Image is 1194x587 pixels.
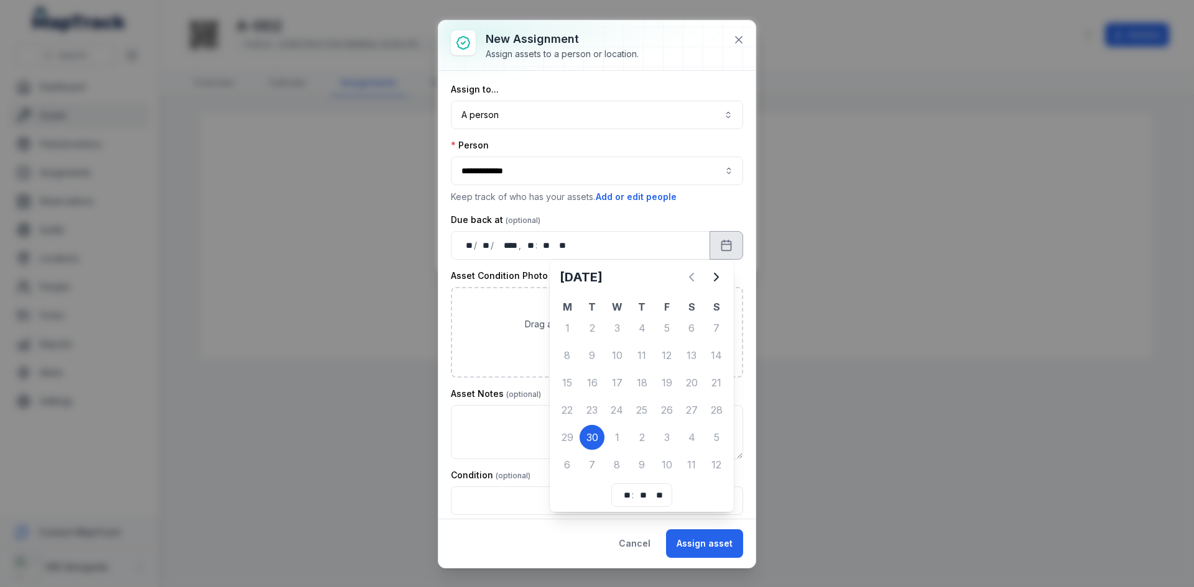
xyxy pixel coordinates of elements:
div: day, [461,239,474,252]
div: Monday 6 October 2025 [555,452,580,477]
th: S [679,299,704,314]
div: 6 [679,316,704,340]
th: S [704,299,729,314]
div: : [632,489,635,501]
label: Condition [451,469,530,481]
div: hour, [522,239,535,252]
label: Asset Notes [451,388,541,400]
button: Calendar [710,231,743,260]
div: 2 [580,316,604,340]
div: Wednesday 17 September 2025 [604,370,629,395]
div: 4 [629,316,654,340]
div: 12 [704,452,729,477]
div: Wednesday 10 September 2025 [604,343,629,368]
div: 21 [704,370,729,395]
div: 1 [604,425,629,450]
div: Today, Tuesday 30 September 2025 selected, First available date [580,425,604,450]
div: Thursday 25 September 2025 [629,398,654,422]
div: 27 [679,398,704,422]
div: September 2025 [555,265,729,478]
div: Friday 19 September 2025 [654,370,679,395]
div: 7 [704,316,729,340]
div: 7 [580,452,604,477]
th: W [604,299,629,314]
div: Sunday 7 September 2025 [704,316,729,340]
h3: New assignment [486,30,639,48]
div: / [474,239,478,252]
div: Saturday 4 October 2025 [679,425,704,450]
div: 14 [704,343,729,368]
div: Assign assets to a person or location. [486,48,639,60]
div: : [535,239,539,252]
div: hour, [619,489,632,501]
div: year, [495,239,519,252]
div: Thursday 18 September 2025 [629,370,654,395]
div: month, [478,239,491,252]
div: Saturday 27 September 2025 [679,398,704,422]
div: , [519,239,522,252]
th: T [629,299,654,314]
div: 25 [629,398,654,422]
div: Wednesday 8 October 2025 [604,452,629,477]
div: 17 [604,370,629,395]
div: Thursday 11 September 2025 [629,343,654,368]
div: minute, [539,239,551,252]
div: Sunday 21 September 2025 [704,370,729,395]
div: 19 [654,370,679,395]
div: 22 [555,398,580,422]
div: 16 [580,370,604,395]
div: 10 [604,343,629,368]
div: Sunday 28 September 2025 [704,398,729,422]
div: Tuesday 2 September 2025 [580,316,604,340]
div: minute, [635,489,647,501]
div: Thursday 4 September 2025 [629,316,654,340]
div: 8 [604,452,629,477]
div: 28 [704,398,729,422]
div: Wednesday 3 September 2025 [604,316,629,340]
th: F [654,299,679,314]
div: 15 [555,370,580,395]
label: Person [451,139,489,152]
div: Wednesday 24 September 2025 [604,398,629,422]
div: Friday 26 September 2025 [654,398,679,422]
div: 3 [654,425,679,450]
div: Saturday 6 September 2025 [679,316,704,340]
div: Saturday 13 September 2025 [679,343,704,368]
button: Add or edit people [595,190,677,204]
span: Drag a file here, or click to browse. [525,318,670,330]
div: Friday 3 October 2025 [654,425,679,450]
div: 30 [580,425,604,450]
label: Due back at [451,214,540,226]
div: 23 [580,398,604,422]
div: am/pm, [650,489,664,501]
div: 9 [629,452,654,477]
button: Cancel [608,529,661,558]
div: Sunday 14 September 2025 [704,343,729,368]
div: Calendar [555,265,729,507]
input: assignment-add:person-label [451,157,743,185]
div: 5 [654,316,679,340]
label: Assign to... [451,83,499,96]
button: Previous [679,265,704,289]
div: 1 [555,316,580,340]
div: Sunday 5 October 2025 [704,425,729,450]
div: Monday 29 September 2025 [555,425,580,450]
div: Tuesday 9 September 2025 [580,343,604,368]
div: Friday 5 September 2025 [654,316,679,340]
div: Saturday 20 September 2025 [679,370,704,395]
div: 29 [555,425,580,450]
div: / [491,239,495,252]
div: 11 [679,452,704,477]
div: Monday 22 September 2025 [555,398,580,422]
div: Thursday 9 October 2025 [629,452,654,477]
div: Tuesday 23 September 2025 [580,398,604,422]
div: 24 [604,398,629,422]
p: Keep track of who has your assets. [451,190,743,204]
th: M [555,299,580,314]
div: Monday 15 September 2025 [555,370,580,395]
div: 2 [629,425,654,450]
div: 4 [679,425,704,450]
div: Thursday 2 October 2025 [629,425,654,450]
div: am/pm, [553,239,567,252]
div: Tuesday 7 October 2025 [580,452,604,477]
